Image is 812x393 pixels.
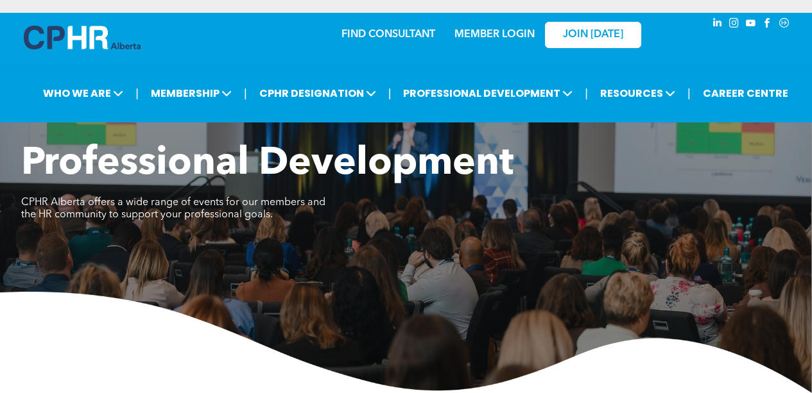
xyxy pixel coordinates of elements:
[21,145,514,183] span: Professional Development
[777,16,791,33] a: Social network
[341,29,435,40] a: FIND CONSULTANT
[388,80,392,106] li: |
[699,81,792,105] a: CAREER CENTRE
[24,26,141,49] img: A blue and white logo for cp alberta
[744,16,758,33] a: youtube
[135,80,139,106] li: |
[687,80,691,106] li: |
[454,29,535,40] a: MEMBER LOGIN
[761,16,775,33] a: facebook
[563,29,623,41] span: JOIN [DATE]
[585,80,588,106] li: |
[21,197,325,220] span: CPHR Alberta offers a wide range of events for our members and the HR community to support your p...
[727,16,741,33] a: instagram
[147,81,236,105] span: MEMBERSHIP
[244,80,247,106] li: |
[545,22,641,48] a: JOIN [DATE]
[711,16,725,33] a: linkedin
[596,81,679,105] span: RESOURCES
[255,81,380,105] span: CPHR DESIGNATION
[39,81,127,105] span: WHO WE ARE
[399,81,576,105] span: PROFESSIONAL DEVELOPMENT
